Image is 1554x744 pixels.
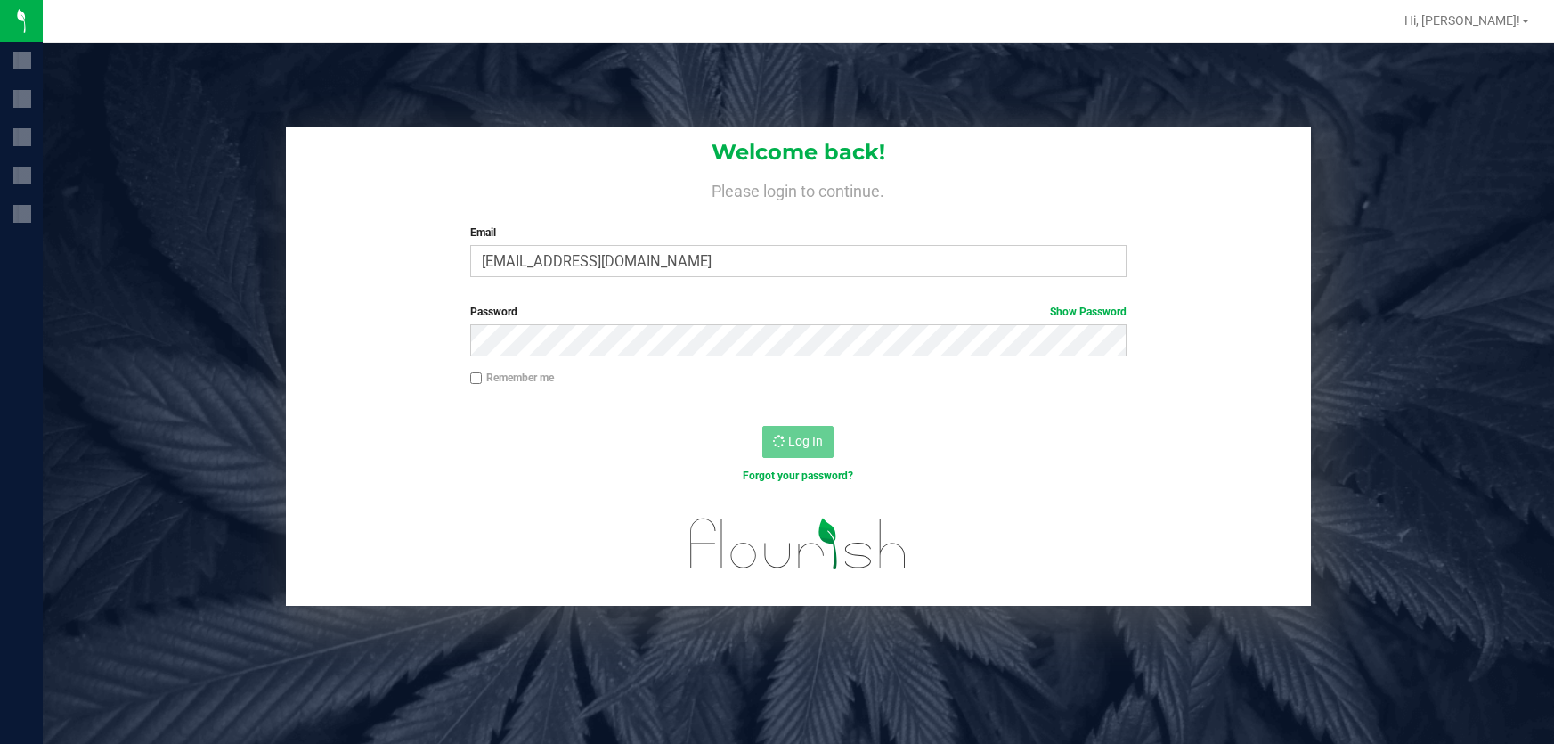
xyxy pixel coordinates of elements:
label: Remember me [470,370,554,386]
span: Hi, [PERSON_NAME]! [1404,13,1520,28]
h1: Welcome back! [286,141,1311,164]
label: Email [470,225,1127,241]
img: flourish_logo.svg [671,503,927,585]
a: Forgot your password? [743,470,853,482]
button: Log In [762,426,834,458]
h4: Please login to continue. [286,178,1311,200]
span: Log In [788,434,823,448]
span: Password [470,306,517,318]
a: Show Password [1050,306,1127,318]
input: Remember me [470,372,483,385]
